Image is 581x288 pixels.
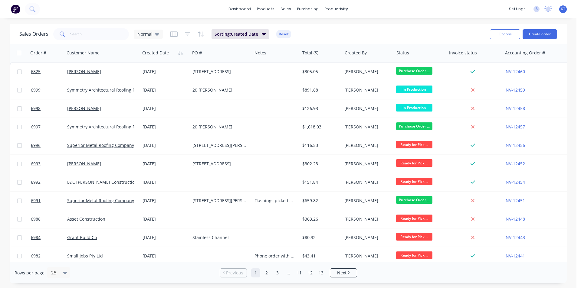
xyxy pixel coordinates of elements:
[67,69,101,74] a: [PERSON_NAME]
[192,69,247,75] div: [STREET_ADDRESS]
[504,124,525,130] a: INV-12457
[396,159,432,167] span: Ready for Pick ...
[67,87,146,93] a: Symmetry Architectural Roofing Pty Ltd
[31,142,41,148] span: 6996
[143,142,188,148] div: [DATE]
[344,105,389,112] div: [PERSON_NAME]
[31,247,67,265] a: 6982
[396,50,409,56] div: Status
[67,105,101,111] a: [PERSON_NAME]
[302,253,338,259] div: $43.41
[31,69,41,75] span: 6825
[217,268,359,277] ul: Pagination
[276,30,291,38] button: Reset
[251,268,260,277] a: Page 1 is your current page
[143,216,188,222] div: [DATE]
[143,69,188,75] div: [DATE]
[143,235,188,241] div: [DATE]
[254,5,277,14] div: products
[302,105,338,112] div: $126.93
[67,142,149,148] a: Superior Metal Roofing Company Pty Ltd
[137,31,153,37] span: Normal
[504,216,525,222] a: INV-12448
[11,5,20,14] img: Factory
[31,105,41,112] span: 6998
[143,105,188,112] div: [DATE]
[306,268,315,277] a: Page 12
[226,270,243,276] span: Previous
[67,253,103,259] a: Small Jobs Pty Ltd
[322,5,351,14] div: productivity
[317,268,326,277] a: Page 13
[277,5,294,14] div: sales
[396,86,432,93] span: In Production
[302,216,338,222] div: $363.26
[225,5,254,14] a: dashboard
[31,87,41,93] span: 6999
[302,87,338,93] div: $891.88
[31,210,67,228] a: 6988
[302,179,338,185] div: $151.84
[192,198,247,204] div: [STREET_ADDRESS][PERSON_NAME]
[67,235,97,240] a: Grant Build Co
[344,216,389,222] div: [PERSON_NAME]
[295,268,304,277] a: Page 11
[504,105,525,111] a: INV-12458
[143,253,188,259] div: [DATE]
[344,161,389,167] div: [PERSON_NAME]
[396,196,432,204] span: Purchase Order ...
[31,155,67,173] a: 6993
[143,124,188,130] div: [DATE]
[396,141,432,148] span: Ready for Pick ...
[67,124,146,130] a: Symmetry Architectural Roofing Pty Ltd
[254,50,266,56] div: Notes
[31,99,67,118] a: 6998
[19,31,48,37] h1: Sales Orders
[344,124,389,130] div: [PERSON_NAME]
[143,179,188,185] div: [DATE]
[396,233,432,241] span: Ready for Pick ...
[31,63,67,81] a: 6825
[505,50,545,56] div: Accounting Order #
[192,50,202,56] div: PO #
[302,198,338,204] div: $659.82
[220,270,247,276] a: Previous page
[344,179,389,185] div: [PERSON_NAME]
[31,216,41,222] span: 6988
[504,235,525,240] a: INV-12443
[192,87,247,93] div: 20 [PERSON_NAME]
[302,142,338,148] div: $116.53
[31,228,67,247] a: 6984
[294,5,322,14] div: purchasing
[490,29,520,39] button: Options
[337,270,346,276] span: Next
[344,142,389,148] div: [PERSON_NAME]
[396,122,432,130] span: Purchase Order ...
[504,179,525,185] a: INV-12454
[330,270,357,276] a: Next page
[504,142,525,148] a: INV-12456
[31,81,67,99] a: 6999
[31,173,67,191] a: 6992
[344,253,389,259] div: [PERSON_NAME]
[396,215,432,222] span: Ready for Pick ...
[142,50,169,56] div: Created Date
[67,216,105,222] a: Asset Construction
[561,6,565,12] span: KT
[70,28,129,40] input: Search...
[344,235,389,241] div: [PERSON_NAME]
[254,198,295,204] div: Flashings picked up [DATE]
[67,179,140,185] a: L&C [PERSON_NAME] Constructions
[345,50,367,56] div: Created By
[396,178,432,185] span: Ready for Pick ...
[192,142,247,148] div: [STREET_ADDRESS][PERSON_NAME]
[302,69,338,75] div: $305.05
[31,253,41,259] span: 6982
[302,124,338,130] div: $1,618.03
[31,124,41,130] span: 6997
[262,268,271,277] a: Page 2
[449,50,477,56] div: Invoice status
[31,118,67,136] a: 6997
[504,87,525,93] a: INV-12459
[31,235,41,241] span: 6984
